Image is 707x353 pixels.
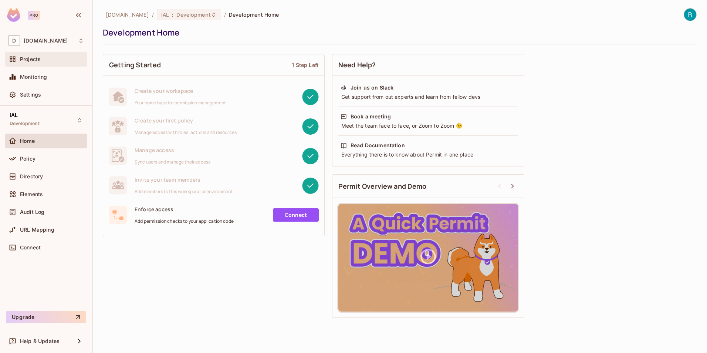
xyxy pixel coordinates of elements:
[106,11,149,18] span: the active workspace
[135,147,210,154] span: Manage access
[351,84,393,91] div: Join us on Slack
[20,338,60,344] span: Help & Updates
[351,113,391,120] div: Book a meeting
[8,35,20,46] span: D
[351,142,405,149] div: Read Documentation
[135,117,237,124] span: Create your first policy
[152,11,154,18] li: /
[20,191,43,197] span: Elements
[171,12,174,18] span: :
[7,8,20,22] img: SReyMgAAAABJRU5ErkJggg==
[20,138,35,144] span: Home
[20,156,35,162] span: Policy
[135,159,210,165] span: Sync users and manage their access
[20,174,43,179] span: Directory
[109,60,161,70] span: Getting Started
[10,112,18,118] span: IAL
[341,122,516,130] div: Meet the team face to face, or Zoom to Zoom 😉
[229,11,279,18] span: Development Home
[28,11,40,20] div: Pro
[338,60,376,70] span: Need Help?
[341,93,516,101] div: Get support from out experts and learn from fellow devs
[135,206,234,213] span: Enforce access
[135,100,226,106] span: Your home base for permission management
[338,182,427,191] span: Permit Overview and Demo
[20,209,44,215] span: Audit Log
[10,121,40,127] span: Development
[20,74,47,80] span: Monitoring
[24,38,68,44] span: Workspace: deacero.com
[6,311,86,323] button: Upgrade
[341,151,516,158] div: Everything there is to know about Permit in one place
[292,61,318,68] div: 1 Step Left
[135,176,233,183] span: Invite your team members
[224,11,226,18] li: /
[684,9,696,21] img: ROBERTO MACOTELA TALAMANTES
[20,92,41,98] span: Settings
[20,245,41,251] span: Connect
[135,130,237,135] span: Manage access with roles, actions and resources
[273,208,319,222] a: Connect
[176,11,210,18] span: Development
[135,189,233,195] span: Add members to this workspace or environment
[161,11,169,18] span: IAL
[103,27,693,38] div: Development Home
[20,56,41,62] span: Projects
[20,227,54,233] span: URL Mapping
[135,218,234,224] span: Add permission checks to your application code
[135,87,226,94] span: Create your workspace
